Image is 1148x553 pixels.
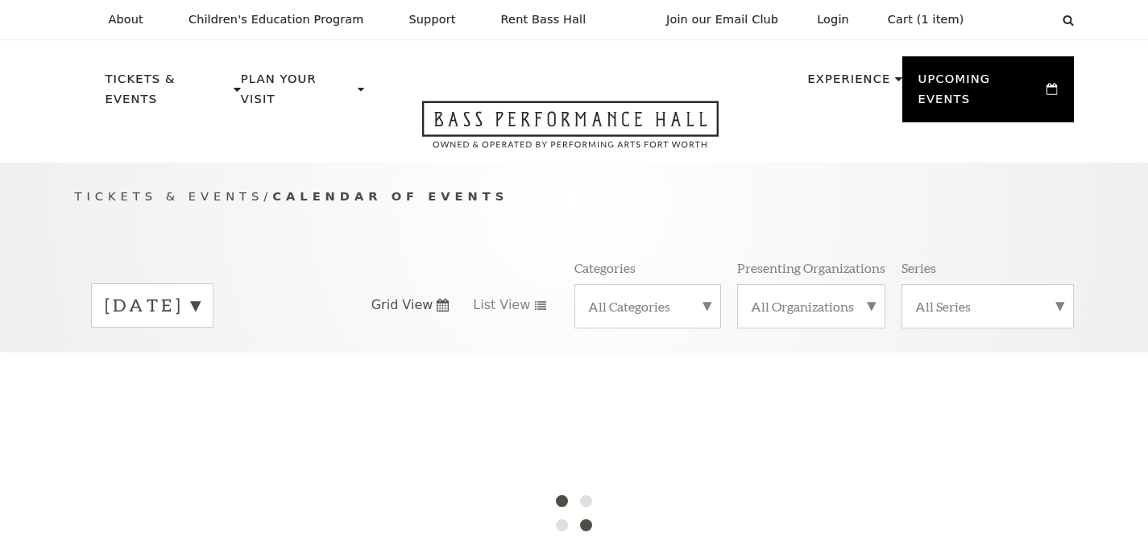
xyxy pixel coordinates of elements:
[807,69,890,98] p: Experience
[75,189,264,203] span: Tickets & Events
[189,13,364,27] p: Children's Education Program
[241,69,354,118] p: Plan Your Visit
[588,298,707,315] label: All Categories
[105,293,200,318] label: [DATE]
[574,259,636,276] p: Categories
[106,69,230,118] p: Tickets & Events
[918,69,1043,118] p: Upcoming Events
[501,13,586,27] p: Rent Bass Hall
[990,12,1047,27] select: Select:
[109,13,143,27] p: About
[473,296,530,314] span: List View
[737,259,885,276] p: Presenting Organizations
[901,259,936,276] p: Series
[371,296,433,314] span: Grid View
[751,298,872,315] label: All Organizations
[272,189,508,203] span: Calendar of Events
[409,13,456,27] p: Support
[915,298,1060,315] label: All Series
[75,187,1074,207] p: /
